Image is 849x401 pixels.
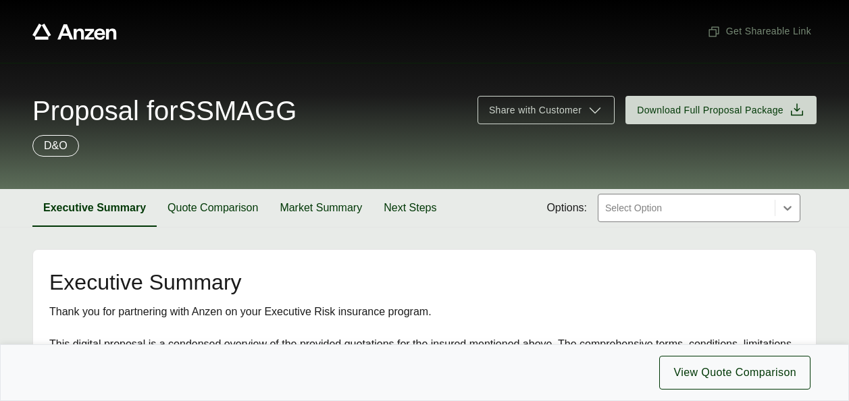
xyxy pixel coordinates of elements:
[625,96,817,124] button: Download Full Proposal Package
[49,271,800,293] h2: Executive Summary
[707,24,811,38] span: Get Shareable Link
[157,189,269,227] button: Quote Comparison
[44,138,68,154] p: D&O
[659,356,811,390] button: View Quote Comparison
[32,24,117,40] a: Anzen website
[373,189,447,227] button: Next Steps
[32,97,297,124] span: Proposal for SSMAGG
[489,103,582,117] span: Share with Customer
[478,96,615,124] button: Share with Customer
[49,304,800,385] div: Thank you for partnering with Anzen on your Executive Risk insurance program. This digital propos...
[32,189,157,227] button: Executive Summary
[702,19,817,44] button: Get Shareable Link
[269,189,373,227] button: Market Summary
[546,200,587,216] span: Options:
[637,103,783,117] span: Download Full Proposal Package
[673,365,796,381] span: View Quote Comparison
